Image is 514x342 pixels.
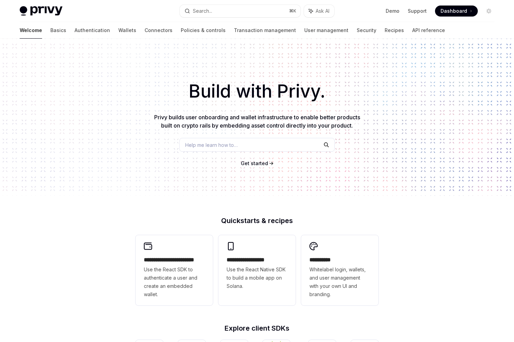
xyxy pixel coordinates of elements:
[181,22,226,39] a: Policies & controls
[435,6,478,17] a: Dashboard
[241,160,268,166] span: Get started
[145,22,172,39] a: Connectors
[483,6,494,17] button: Toggle dark mode
[234,22,296,39] a: Transaction management
[136,217,378,224] h2: Quickstarts & recipes
[227,265,287,290] span: Use the React Native SDK to build a mobile app on Solana.
[11,78,503,105] h1: Build with Privy.
[20,6,62,16] img: light logo
[20,22,42,39] a: Welcome
[289,8,296,14] span: ⌘ K
[75,22,110,39] a: Authentication
[301,235,378,305] a: **** *****Whitelabel login, wallets, and user management with your own UI and branding.
[386,8,399,14] a: Demo
[357,22,376,39] a: Security
[118,22,136,39] a: Wallets
[50,22,66,39] a: Basics
[408,8,427,14] a: Support
[185,141,238,149] span: Help me learn how to…
[241,160,268,167] a: Get started
[304,22,348,39] a: User management
[385,22,404,39] a: Recipes
[412,22,445,39] a: API reference
[193,7,212,15] div: Search...
[316,8,329,14] span: Ask AI
[144,265,205,299] span: Use the React SDK to authenticate a user and create an embedded wallet.
[180,5,300,17] button: Search...⌘K
[304,5,334,17] button: Ask AI
[154,114,360,129] span: Privy builds user onboarding and wallet infrastructure to enable better products built on crypto ...
[136,325,378,332] h2: Explore client SDKs
[309,265,370,299] span: Whitelabel login, wallets, and user management with your own UI and branding.
[218,235,296,305] a: **** **** **** ***Use the React Native SDK to build a mobile app on Solana.
[441,8,467,14] span: Dashboard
